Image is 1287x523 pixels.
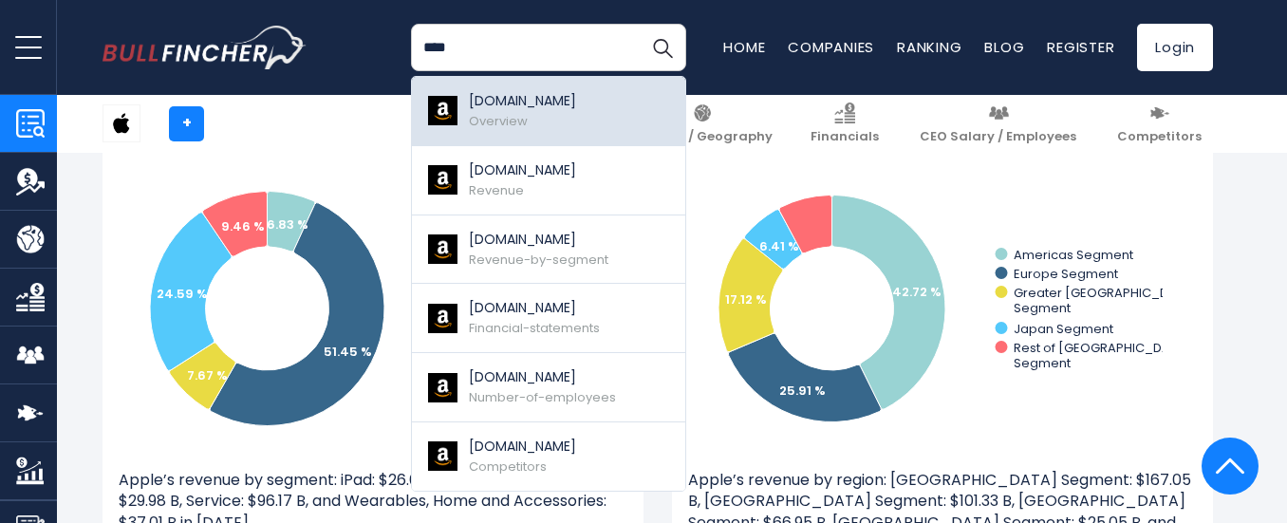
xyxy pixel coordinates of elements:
[412,77,685,146] a: [DOMAIN_NAME] Overview
[811,129,879,145] span: Financials
[723,37,765,57] a: Home
[469,181,524,199] span: Revenue
[897,37,961,57] a: Ranking
[984,37,1024,57] a: Blog
[469,367,616,387] p: [DOMAIN_NAME]
[632,129,773,145] span: Product / Geography
[788,37,874,57] a: Companies
[1014,339,1191,372] text: Rest of [GEOGRAPHIC_DATA] Segment
[169,106,204,141] a: +
[908,95,1088,153] a: CEO Salary / Employees
[469,437,576,457] p: [DOMAIN_NAME]
[103,105,140,141] img: AAPL logo
[187,366,228,384] tspan: 7.67 %
[469,91,576,111] p: [DOMAIN_NAME]
[267,215,308,233] tspan: 6.83 %
[1106,95,1213,153] a: Competitors
[621,95,784,153] a: Product / Geography
[412,353,685,422] a: [DOMAIN_NAME] Number-of-employees
[469,458,547,476] span: Competitors
[221,217,265,235] tspan: 9.46 %
[412,146,685,215] a: [DOMAIN_NAME] Revenue
[1014,265,1118,283] text: Europe Segment
[799,95,890,153] a: Financials
[639,24,686,71] button: Search
[157,285,208,303] tspan: 24.59 %
[412,284,685,353] a: [DOMAIN_NAME] Financial-statements
[1117,129,1202,145] span: Competitors
[103,26,307,69] img: bullfincher logo
[469,319,600,337] span: Financial-statements
[469,230,608,250] p: [DOMAIN_NAME]
[1137,24,1213,71] a: Login
[324,343,372,361] tspan: 51.45 %
[725,290,767,308] text: 17.12 %
[469,112,528,130] span: Overview
[1014,284,1198,317] text: Greater [GEOGRAPHIC_DATA] Segment
[469,251,608,269] span: Revenue-by-segment
[1047,37,1114,57] a: Register
[779,382,826,400] text: 25.91 %
[103,26,307,69] a: Go to homepage
[469,160,576,180] p: [DOMAIN_NAME]
[469,298,600,318] p: [DOMAIN_NAME]
[412,422,685,491] a: [DOMAIN_NAME] Competitors
[469,388,616,406] span: Number-of-employees
[892,283,942,301] text: 42.72 %
[759,237,799,255] text: 6.41 %
[412,215,685,285] a: [DOMAIN_NAME] Revenue-by-segment
[1014,246,1133,264] text: Americas Segment
[920,129,1076,145] span: CEO Salary / Employees
[1014,320,1113,338] text: Japan Segment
